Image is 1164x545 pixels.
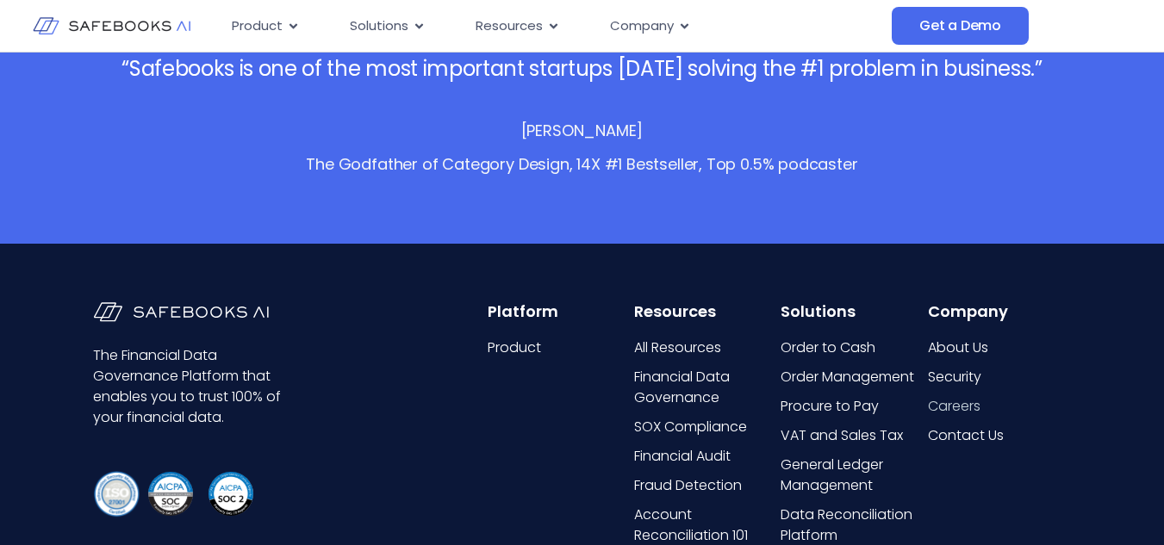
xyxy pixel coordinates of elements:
a: Get a Demo [892,7,1029,45]
a: Security [928,367,1071,387]
span: Order to Cash [781,338,875,358]
span: SOX Compliance [634,417,747,437]
a: Contact Us [928,425,1071,446]
span: Order Management [781,367,914,387]
a: All Resources [634,338,777,358]
span: Procure to Pay [781,396,879,417]
h6: Platform [488,302,631,321]
span: Security [928,367,981,387]
a: Careers [928,396,1071,417]
h6: Resources [634,302,777,321]
h3: “Safebooks is one of the most important startups [DATE] solving the #1 problem in business.” [121,52,1043,86]
span: Product [232,16,283,36]
span: Resources [476,16,543,36]
nav: Menu [218,9,892,43]
span: Fraud Detection [634,475,742,496]
a: SOX Compliance [634,417,777,437]
h6: Solutions [781,302,924,321]
a: About Us [928,338,1071,358]
a: General Ledger Management [781,455,924,496]
a: VAT and Sales Tax [781,425,924,446]
a: Fraud Detection [634,475,777,496]
a: Financial Audit [634,446,777,467]
p: [PERSON_NAME] [521,121,644,141]
span: Product [488,338,541,358]
span: Get a Demo [919,17,1001,34]
a: Procure to Pay [781,396,924,417]
a: Order Management [781,367,924,387]
span: About Us [928,338,988,358]
h6: Company [928,302,1071,321]
a: Order to Cash [781,338,924,358]
p: The Godfather of Category Design, 14X #1 Bestseller, Top 0.5% podcaster [306,154,857,175]
span: Company [610,16,674,36]
span: VAT and Sales Tax [781,425,903,446]
span: Solutions [350,16,408,36]
a: Financial Data Governance [634,367,777,408]
p: The Financial Data Governance Platform that enables you to trust 100% of your financial data. [93,345,289,428]
span: Contact Us [928,425,1004,446]
a: Product [488,338,631,358]
span: Financial Audit [634,446,731,467]
span: All Resources [634,338,721,358]
div: Menu Toggle [218,9,892,43]
span: Careers [928,396,980,417]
